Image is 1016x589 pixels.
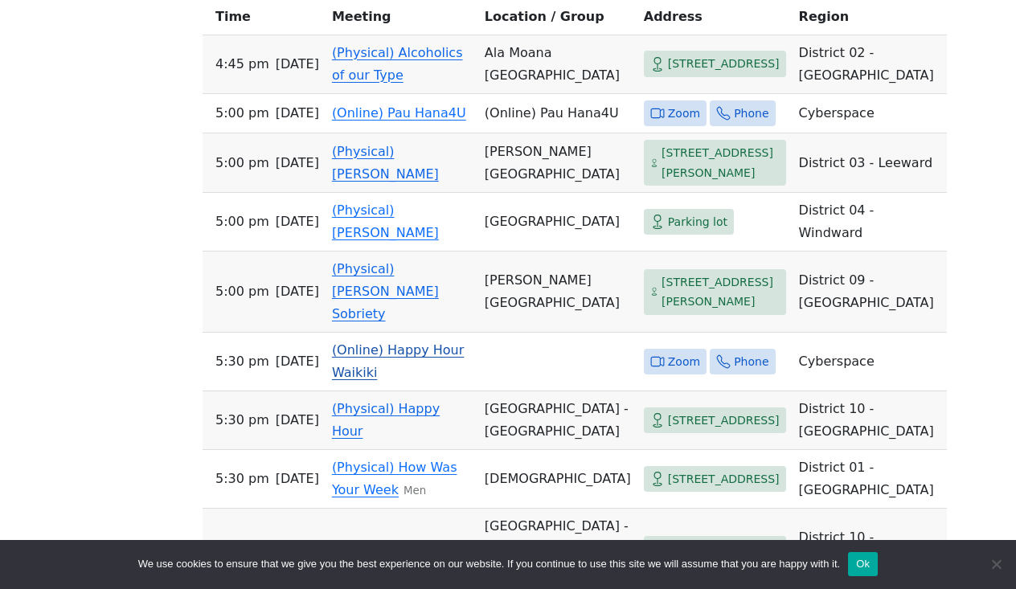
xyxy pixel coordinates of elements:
span: [DATE] [276,409,319,432]
td: [PERSON_NAME][GEOGRAPHIC_DATA] [478,133,637,193]
span: 5:30 PM [215,350,269,373]
span: 5:00 PM [215,211,269,233]
td: [GEOGRAPHIC_DATA] [478,193,637,252]
a: (Online) Pau Hana4U [332,105,466,121]
a: (Physical) [PERSON_NAME] [332,144,439,182]
span: [DATE] [276,538,319,560]
a: (Physical) Happy Hour [332,401,440,439]
span: [STREET_ADDRESS][PERSON_NAME] [662,272,780,312]
a: (Physical) [PERSON_NAME] [332,202,439,240]
a: (Physical) How Was Your Week [332,460,457,497]
span: [DATE] [276,152,319,174]
a: (Physical) Alcoholics of our Type [332,45,463,83]
span: [STREET_ADDRESS] [668,469,780,489]
button: Ok [848,552,878,576]
span: No [988,556,1004,572]
td: District 10 - [GEOGRAPHIC_DATA] [793,391,947,450]
th: Region [793,6,947,35]
span: [DATE] [276,468,319,490]
span: Zoom [668,352,700,372]
span: 4:45 PM [215,53,269,76]
span: [STREET_ADDRESS] [668,411,780,431]
span: [DATE] [276,211,319,233]
td: [GEOGRAPHIC_DATA] - [GEOGRAPHIC_DATA] [478,391,637,450]
span: Zoom [668,104,700,124]
td: (Online) Pau Hana4U [478,94,637,134]
span: 5:30 PM [215,468,269,490]
a: (Online) Happy Hour Waikiki [332,342,464,380]
span: 5:00 PM [215,152,269,174]
td: [PERSON_NAME][GEOGRAPHIC_DATA] [478,252,637,333]
td: District 09 - [GEOGRAPHIC_DATA] [793,252,947,333]
td: District 02 - [GEOGRAPHIC_DATA] [793,35,947,94]
td: District 04 - Windward [793,193,947,252]
span: [DATE] [276,350,319,373]
span: [DATE] [276,102,319,125]
td: Cyberspace [793,94,947,134]
td: District 01 - [GEOGRAPHIC_DATA] [793,450,947,509]
span: Phone [734,352,768,372]
span: We use cookies to ensure that we give you the best experience on our website. If you continue to ... [138,556,840,572]
th: Location / Group [478,6,637,35]
small: Men [404,485,426,497]
span: [DATE] [276,53,319,76]
th: Time [203,6,326,35]
span: 5:30 PM [215,538,269,560]
span: 5:00 PM [215,280,269,303]
span: Parking lot [668,212,727,232]
span: [STREET_ADDRESS] [668,54,780,74]
span: [DATE] [276,280,319,303]
span: 5:30 PM [215,409,269,432]
td: District 03 - Leeward [793,133,947,193]
span: 5:00 PM [215,102,269,125]
span: Phone [734,104,768,124]
th: Address [637,6,793,35]
td: Cyberspace [793,333,947,391]
td: Ala Moana [GEOGRAPHIC_DATA] [478,35,637,94]
td: [DEMOGRAPHIC_DATA] [478,450,637,509]
a: (Physical) [PERSON_NAME] Sobriety [332,261,439,321]
th: Meeting [326,6,478,35]
span: [STREET_ADDRESS][PERSON_NAME] [662,143,780,182]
